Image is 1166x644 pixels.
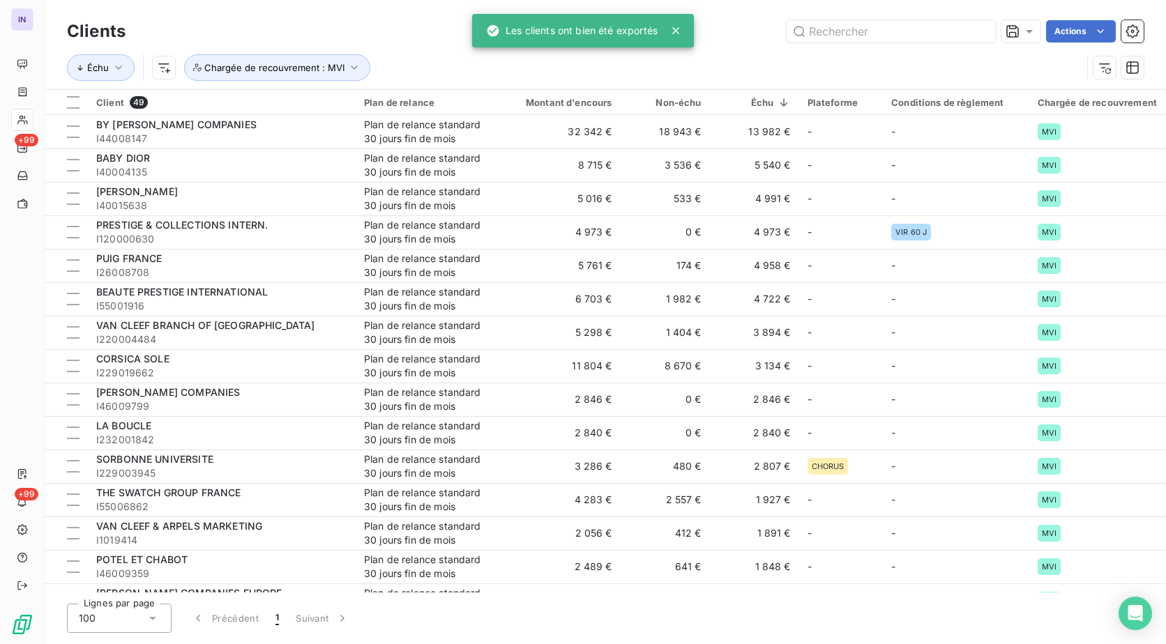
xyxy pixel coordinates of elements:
[204,62,344,73] span: Chargée de recouvrement : MVI
[1042,462,1057,470] span: MVI
[891,125,895,137] span: -
[808,427,812,438] span: -
[96,266,347,279] span: I26008708
[710,416,799,450] td: 2 840 €
[96,433,347,447] span: I232001842
[364,151,492,179] div: Plan de relance standard 30 jours fin de mois
[501,148,621,182] td: 8 715 €
[621,550,710,583] td: 641 €
[96,553,188,565] span: POTEL ET CHABOT
[501,349,621,383] td: 11 804 €
[501,282,621,316] td: 6 703 €
[808,527,812,539] span: -
[501,416,621,450] td: 2 840 €
[710,148,799,182] td: 5 540 €
[96,366,347,380] span: I229019662
[501,182,621,215] td: 5 016 €
[96,353,169,365] span: CORSICA SOLE
[501,383,621,416] td: 2 846 €
[621,416,710,450] td: 0 €
[364,319,492,346] div: Plan de relance standard 30 jours fin de mois
[96,319,315,331] span: VAN CLEEF BRANCH OF [GEOGRAPHIC_DATA]
[1042,395,1057,404] span: MVI
[710,383,799,416] td: 2 846 €
[710,550,799,583] td: 1 848 €
[621,115,710,148] td: 18 943 €
[364,385,492,413] div: Plan de relance standard 30 jours fin de mois
[364,486,492,514] div: Plan de relance standard 30 jours fin de mois
[96,219,268,231] span: PRESTIGE & COLLECTIONS INTERN.
[501,516,621,550] td: 2 056 €
[891,460,895,472] span: -
[364,97,492,108] div: Plan de relance
[621,282,710,316] td: 1 982 €
[808,293,812,305] span: -
[621,383,710,416] td: 0 €
[891,326,895,338] span: -
[501,115,621,148] td: 32 342 €
[621,316,710,349] td: 1 404 €
[787,20,996,43] input: Rechercher
[96,185,178,197] span: [PERSON_NAME]
[15,488,38,500] span: +99
[1046,20,1116,43] button: Actions
[1042,261,1057,270] span: MVI
[621,583,710,617] td: 2 460 €
[364,118,492,146] div: Plan de relance standard 30 jours fin de mois
[96,132,347,146] span: I44008147
[96,533,347,547] span: I1019414
[808,97,875,108] div: Plateforme
[96,386,240,398] span: [PERSON_NAME] COMPANIES
[501,249,621,282] td: 5 761 €
[621,450,710,483] td: 480 €
[621,483,710,516] td: 2 557 €
[96,97,124,108] span: Client
[96,399,347,413] span: I46009799
[183,604,267,633] button: Précédent
[130,96,148,109] span: 49
[184,54,370,81] button: Chargée de recouvrement : MVI
[710,182,799,215] td: 4 991 €
[621,249,710,282] td: 174 €
[96,520,262,532] span: VAN CLEEF & ARPELS MARKETING
[287,604,358,633] button: Suivant
[15,134,38,146] span: +99
[710,249,799,282] td: 4 958 €
[710,583,799,617] td: 1 518 €
[501,316,621,349] td: 5 298 €
[96,118,257,130] span: BY [PERSON_NAME] COMPANIES
[629,97,702,108] div: Non-échu
[96,232,347,246] span: I120000630
[710,516,799,550] td: 1 891 €
[486,18,658,43] div: Les clients ont bien été exportés
[364,452,492,480] div: Plan de relance standard 30 jours fin de mois
[621,215,710,249] td: 0 €
[808,560,812,572] span: -
[364,218,492,246] div: Plan de relance standard 30 jours fin de mois
[710,483,799,516] td: 1 927 €
[808,159,812,171] span: -
[891,560,895,572] span: -
[891,427,895,438] span: -
[1042,362,1057,370] span: MVI
[96,500,347,514] span: I55006862
[79,611,96,625] span: 100
[812,462,845,470] span: CHORUS
[710,215,799,249] td: 4 973 €
[96,199,347,213] span: I40015638
[710,316,799,349] td: 3 894 €
[718,97,791,108] div: Échu
[275,611,279,625] span: 1
[364,285,492,313] div: Plan de relance standard 30 jours fin de mois
[895,228,927,236] span: VIR 60 J
[96,466,347,480] span: I229003945
[891,259,895,271] span: -
[11,613,33,636] img: Logo LeanPay
[1042,194,1057,203] span: MVI
[808,192,812,204] span: -
[710,115,799,148] td: 13 982 €
[891,293,895,305] span: -
[501,583,621,617] td: 3 978 €
[808,393,812,405] span: -
[891,159,895,171] span: -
